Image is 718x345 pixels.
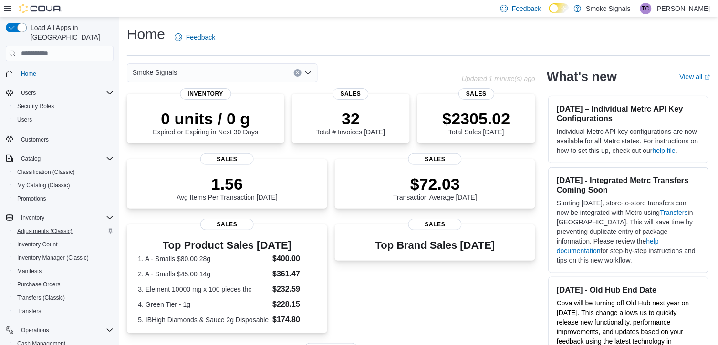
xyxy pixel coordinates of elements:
[21,155,41,162] span: Catalog
[512,4,541,13] span: Feedback
[13,166,114,178] span: Classification (Classic)
[17,153,114,164] span: Catalog
[10,251,117,264] button: Inventory Manager (Classic)
[133,67,177,78] span: Smoke Signals
[458,88,494,100] span: Sales
[408,219,462,230] span: Sales
[17,182,70,189] span: My Catalog (Classic)
[10,291,117,304] button: Transfers (Classic)
[177,174,278,201] div: Avg Items Per Transaction [DATE]
[17,134,52,145] a: Customers
[10,179,117,192] button: My Catalog (Classic)
[17,116,32,123] span: Users
[10,264,117,278] button: Manifests
[17,325,53,336] button: Operations
[17,281,61,288] span: Purchase Orders
[138,300,269,309] dt: 4. Green Tier - 1g
[180,88,231,100] span: Inventory
[549,13,550,14] span: Dark Mode
[21,136,49,143] span: Customers
[462,75,535,82] p: Updated 1 minute(s) ago
[21,214,44,222] span: Inventory
[443,109,510,136] div: Total Sales [DATE]
[153,109,258,136] div: Expired or Expiring in Next 30 Days
[177,174,278,193] p: 1.56
[186,32,215,42] span: Feedback
[138,254,269,264] dt: 1. A - Smalls $80.00 28g
[13,239,114,250] span: Inventory Count
[17,68,114,80] span: Home
[557,127,700,155] p: Individual Metrc API key configurations are now available for all Metrc states. For instructions ...
[17,212,48,223] button: Inventory
[200,219,254,230] span: Sales
[272,314,316,325] dd: $174.80
[13,114,114,125] span: Users
[200,153,254,165] span: Sales
[333,88,369,100] span: Sales
[13,305,45,317] a: Transfers
[13,265,45,277] a: Manifests
[138,315,269,325] dt: 5. IBHigh Diamonds & Sauce 2g Disposable
[17,168,75,176] span: Classification (Classic)
[2,324,117,337] button: Operations
[13,292,114,304] span: Transfers (Classic)
[656,3,710,14] p: [PERSON_NAME]
[10,224,117,238] button: Adjustments (Classic)
[10,165,117,179] button: Classification (Classic)
[272,253,316,264] dd: $400.00
[13,225,76,237] a: Adjustments (Classic)
[17,294,65,302] span: Transfers (Classic)
[2,132,117,146] button: Customers
[557,285,700,294] h3: [DATE] - Old Hub End Date
[294,69,302,77] button: Clear input
[586,3,631,14] p: Smoke Signals
[10,278,117,291] button: Purchase Orders
[13,279,64,290] a: Purchase Orders
[17,195,46,203] span: Promotions
[13,292,69,304] a: Transfers (Classic)
[17,227,73,235] span: Adjustments (Classic)
[13,252,114,264] span: Inventory Manager (Classic)
[272,299,316,310] dd: $228.15
[394,174,478,201] div: Transaction Average [DATE]
[375,240,495,251] h3: Top Brand Sales [DATE]
[21,70,36,78] span: Home
[635,3,636,14] p: |
[17,68,40,80] a: Home
[13,225,114,237] span: Adjustments (Classic)
[13,193,114,204] span: Promotions
[557,104,700,123] h3: [DATE] – Individual Metrc API Key Configurations
[17,212,114,223] span: Inventory
[138,269,269,279] dt: 2. A - Smalls $45.00 14g
[316,109,385,128] p: 32
[17,325,114,336] span: Operations
[138,284,269,294] dt: 3. Element 10000 mg x 100 pieces thc
[27,23,114,42] span: Load All Apps in [GEOGRAPHIC_DATA]
[557,198,700,265] p: Starting [DATE], store-to-store transfers can now be integrated with Metrc using in [GEOGRAPHIC_D...
[10,304,117,318] button: Transfers
[17,267,42,275] span: Manifests
[17,153,44,164] button: Catalog
[660,209,688,216] a: Transfers
[13,265,114,277] span: Manifests
[10,113,117,126] button: Users
[316,109,385,136] div: Total # Invoices [DATE]
[127,25,165,44] h1: Home
[680,73,710,81] a: View allExternal link
[394,174,478,193] p: $72.03
[304,69,312,77] button: Open list of options
[17,133,114,145] span: Customers
[13,101,114,112] span: Security Roles
[19,4,62,13] img: Cova
[272,284,316,295] dd: $232.59
[10,192,117,205] button: Promotions
[13,166,79,178] a: Classification (Classic)
[21,326,49,334] span: Operations
[13,239,62,250] a: Inventory Count
[13,305,114,317] span: Transfers
[17,87,114,99] span: Users
[443,109,510,128] p: $2305.02
[408,153,462,165] span: Sales
[2,152,117,165] button: Catalog
[17,307,41,315] span: Transfers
